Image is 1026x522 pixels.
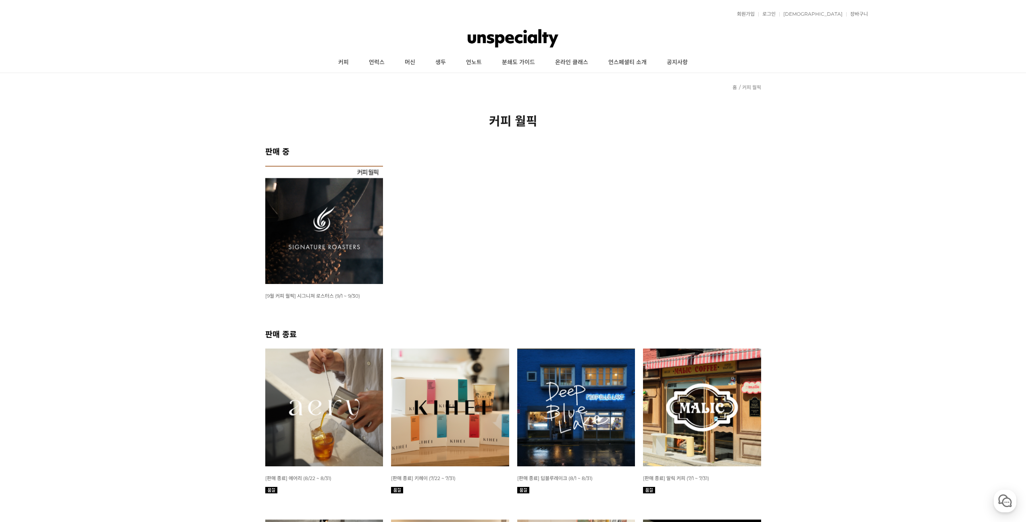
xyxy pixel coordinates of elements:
h2: 판매 종료 [265,328,761,340]
img: 품절 [517,487,529,493]
img: 품절 [265,487,277,493]
a: 커피 [328,52,359,73]
img: 품절 [643,487,655,493]
a: [DEMOGRAPHIC_DATA] [779,12,843,17]
a: [판매 종료] 키헤이 (7/22 ~ 7/31) [391,475,456,481]
span: [9월 커피 월픽] 시그니쳐 로스터스 (9/1 ~ 9/30) [265,293,360,299]
a: 홈 [733,84,737,90]
a: 장바구니 [846,12,868,17]
a: 온라인 클래스 [545,52,598,73]
a: 커피 월픽 [742,84,761,90]
img: 7월 커피 월픽 말릭커피 [643,349,761,467]
a: [판매 종료] 말릭 커피 (7/1 ~ 7/31) [643,475,709,481]
h2: 커피 월픽 [265,111,761,129]
a: 언노트 [456,52,492,73]
a: 분쇄도 가이드 [492,52,545,73]
a: [9월 커피 월픽] 시그니쳐 로스터스 (9/1 ~ 9/30) [265,292,360,299]
a: 머신 [395,52,425,73]
a: 생두 [425,52,456,73]
a: 회원가입 [733,12,755,17]
a: [판매 종료] 딥블루레이크 (8/1 ~ 8/31) [517,475,593,481]
h2: 판매 중 [265,145,761,157]
a: 공지사항 [657,52,698,73]
a: 로그인 [758,12,776,17]
img: 8월 커피 월픽 딥블루레이크 [517,349,635,467]
a: [판매 종료] 에어리 (8/22 ~ 8/31) [265,475,331,481]
img: 언스페셜티 몰 [468,26,558,50]
img: 8월 커피 스몰 월픽 에어리 [265,349,383,467]
img: [9월 커피 월픽] 시그니쳐 로스터스 (9/1 ~ 9/30) [265,166,383,284]
img: 품절 [391,487,403,493]
a: 언스페셜티 소개 [598,52,657,73]
img: 7월 커피 스몰 월픽 키헤이 [391,349,509,467]
a: 언럭스 [359,52,395,73]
